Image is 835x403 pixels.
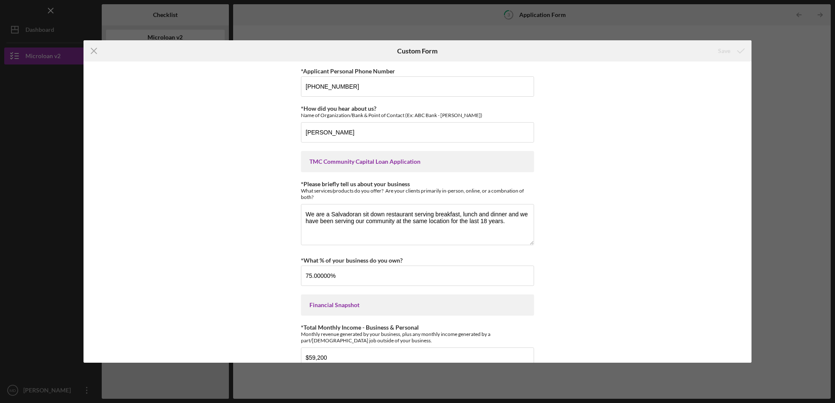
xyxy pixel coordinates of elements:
textarea: We are a Salvadoran sit down restaurant serving breakfast, lunch and dinner and we have been serv... [301,204,534,245]
div: Financial Snapshot [309,302,526,308]
div: Name of Organization/Bank & Point of Contact (Ex: ABC Bank - [PERSON_NAME]) [301,112,534,118]
div: TMC Community Capital Loan Application [309,158,526,165]
div: What services/products do you offer? Are your clients primarily in-person, online, or a combnatio... [301,188,534,200]
label: *Please briefly tell us about your business [301,180,410,188]
label: *How did you hear about us? [301,105,376,112]
label: *Total Monthly Income - Business & Personal [301,324,419,331]
div: Monthly revenue generated by your business, plus any monthly income generated by a part/[DEMOGRAP... [301,331,534,344]
button: Save [710,42,751,59]
label: *Applicant Personal Phone Number [301,67,395,75]
div: Save [718,42,730,59]
label: *What % of your business do you own? [301,257,403,264]
h6: Custom Form [397,47,437,55]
